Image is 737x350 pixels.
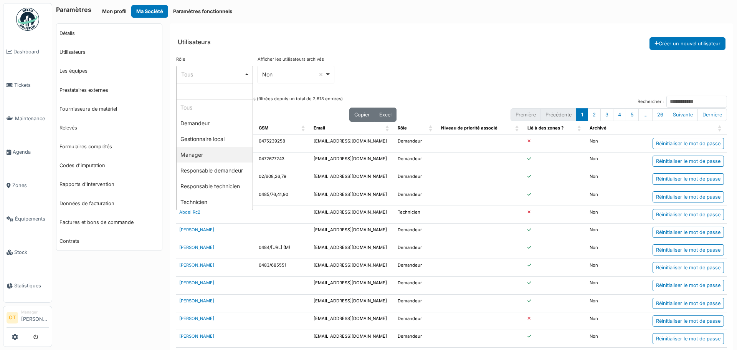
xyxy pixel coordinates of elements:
[181,70,244,78] div: Tous
[3,202,52,236] a: Équipements
[653,173,724,184] div: Réinitialiser le mot de passe
[56,118,162,137] a: Relevés
[256,170,311,188] td: 02/608,26,79
[311,223,395,241] td: [EMAIL_ADDRESS][DOMAIN_NAME]
[3,169,52,202] a: Zones
[395,134,438,152] td: Demandeur
[395,277,438,294] td: Demandeur
[56,6,91,13] h6: Paramètres
[395,312,438,330] td: Demandeur
[97,5,131,18] a: Mon profil
[14,249,49,256] span: Stock
[613,108,626,121] button: 4
[179,262,214,268] a: [PERSON_NAME]
[262,70,325,78] div: Non
[587,277,630,294] td: Non
[179,227,214,232] a: [PERSON_NAME]
[587,134,630,152] td: Non
[15,215,49,222] span: Équipements
[718,122,722,134] span: : Activate to sort
[588,108,601,121] button: 2
[590,125,606,131] span: Archivé
[653,244,724,255] div: Réinitialiser le mot de passe
[653,191,724,202] div: Réinitialiser le mot de passe
[385,122,390,134] span: Email: Activate to sort
[577,122,582,134] span: Lié à des zones ?: Activate to sort
[354,112,370,118] span: Copier
[395,330,438,348] td: Demandeur
[168,5,237,18] button: Paramètres fonctionnels
[256,188,311,206] td: 0485/76,41,90
[13,148,49,156] span: Agenda
[56,175,162,194] a: Rapports d'intervention
[177,100,253,115] div: Tous
[311,277,395,294] td: [EMAIL_ADDRESS][DOMAIN_NAME]
[649,37,725,50] button: Créer un nouvel utilisateur
[653,227,724,238] div: Réinitialiser le mot de passe
[177,178,253,194] div: Responsable technicien
[256,259,311,277] td: 0483/685551
[653,315,724,327] div: Réinitialiser le mot de passe
[14,282,49,289] span: Statistiques
[697,108,727,121] button: Last
[56,43,162,61] a: Utilisateurs
[56,137,162,156] a: Formulaires complétés
[56,100,162,118] a: Fournisseurs de matériel
[3,269,52,302] a: Statistiques
[374,108,397,122] button: Excel
[441,125,497,131] span: Niveau de priorité associé
[56,194,162,213] a: Données de facturation
[653,138,724,149] div: Réinitialiser le mot de passe
[179,280,214,285] a: [PERSON_NAME]
[3,236,52,269] a: Stock
[259,125,268,131] span: GSM
[3,102,52,135] a: Maintenance
[256,241,311,259] td: 0484/[URL] (M)
[429,122,433,134] span: Rôle: Activate to sort
[587,330,630,348] td: Non
[177,147,253,163] div: Manager
[258,56,324,63] label: Afficher les utilisateurs archivés
[311,330,395,348] td: [EMAIL_ADDRESS][DOMAIN_NAME]
[256,134,311,152] td: 0475239258
[587,312,630,330] td: Non
[56,24,162,43] a: Détails
[177,83,253,100] input: Tous
[131,5,168,18] button: Ma Société
[56,61,162,80] a: Les équipes
[398,125,407,131] span: Rôle
[179,298,214,304] a: [PERSON_NAME]
[587,241,630,259] td: Non
[3,68,52,102] a: Tickets
[653,262,724,273] div: Réinitialiser le mot de passe
[653,298,724,309] div: Réinitialiser le mot de passe
[311,170,395,188] td: [EMAIL_ADDRESS][DOMAIN_NAME]
[311,206,395,223] td: [EMAIL_ADDRESS][DOMAIN_NAME]
[21,309,49,315] div: Manager
[21,309,49,326] li: [PERSON_NAME]
[311,312,395,330] td: [EMAIL_ADDRESS][DOMAIN_NAME]
[179,245,214,250] a: [PERSON_NAME]
[56,156,162,175] a: Codes d'imputation
[395,153,438,170] td: Demandeur
[178,38,211,46] h6: Utilisateurs
[177,163,253,178] div: Responsable demandeur
[311,294,395,312] td: [EMAIL_ADDRESS][DOMAIN_NAME]
[576,108,588,121] button: 1
[395,206,438,223] td: Technicien
[314,125,325,131] span: Email
[349,108,375,122] button: Copier
[177,194,253,210] div: Technicien
[7,309,49,328] a: OT Manager[PERSON_NAME]
[56,213,162,232] a: Factures et bons de commande
[12,182,49,189] span: Zones
[653,333,724,344] div: Réinitialiser le mot de passe
[56,81,162,100] a: Prestataires externes
[587,294,630,312] td: Non
[653,280,724,291] div: Réinitialiser le mot de passe
[653,209,724,220] div: Réinitialiser le mot de passe
[515,122,520,134] span: Niveau de priorité associé : Activate to sort
[587,188,630,206] td: Non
